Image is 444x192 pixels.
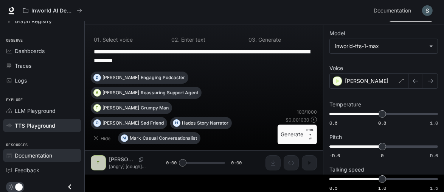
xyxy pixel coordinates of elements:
[329,185,337,191] span: 0.5
[329,167,364,172] p: Talking speed
[91,87,202,99] button: A[PERSON_NAME]Reassuring Support Agent
[422,5,433,16] img: User avatar
[15,151,52,159] span: Documentation
[345,77,388,85] p: [PERSON_NAME]
[374,6,411,16] span: Documentation
[94,37,101,42] p: 0 1 .
[173,117,180,129] div: H
[94,87,101,99] div: A
[430,185,438,191] span: 1.5
[94,117,101,129] div: O
[182,121,196,125] p: Hades
[94,72,101,84] div: D
[378,120,386,126] span: 0.8
[329,152,340,159] span: -5.0
[15,107,56,115] span: LLM Playground
[3,164,81,177] a: Feedback
[121,132,128,144] div: M
[15,47,45,55] span: Dashboards
[141,106,169,110] p: Grumpy Man
[306,128,314,137] p: CTRL +
[3,119,81,132] a: TTS Playground
[3,59,81,72] a: Traces
[94,102,101,114] div: T
[180,37,205,42] p: Enter text
[91,117,167,129] button: O[PERSON_NAME]Sad Friend
[3,44,81,58] a: Dashboards
[257,37,281,42] p: Generate
[378,185,386,191] span: 1.0
[102,106,139,110] p: [PERSON_NAME]
[420,3,435,18] button: User avatar
[20,3,85,18] button: All workspaces
[101,37,133,42] p: Select voice
[91,132,115,144] button: Hide
[141,121,164,125] p: Sad Friend
[330,39,438,53] div: inworld-tts-1-max
[15,122,55,130] span: TTS Playground
[306,128,314,141] p: ⏎
[3,74,81,87] a: Logs
[329,134,342,140] p: Pitch
[15,62,31,70] span: Traces
[141,75,185,80] p: Engaging Podcaster
[430,120,438,126] span: 1.0
[329,31,345,36] p: Model
[3,149,81,162] a: Documentation
[335,42,425,50] div: inworld-tts-1-max
[430,152,438,159] span: 5.0
[170,117,232,129] button: HHadesStory Narrator
[141,91,198,95] p: Reassuring Support Agent
[31,8,74,14] p: Inworld AI Demos
[91,72,188,84] button: D[PERSON_NAME]Engaging Podcaster
[197,121,228,125] p: Story Narrator
[171,37,180,42] p: 0 2 .
[329,102,361,107] p: Temperature
[143,136,197,140] p: Casual Conversationalist
[130,136,141,140] p: Mark
[278,125,317,144] button: GenerateCTRL +⏎
[91,102,172,114] button: T[PERSON_NAME]Grumpy Man
[371,3,417,18] a: Documentation
[3,14,81,28] a: Graph Registry
[102,91,139,95] p: [PERSON_NAME]
[15,166,39,174] span: Feedback
[381,152,383,159] span: 0
[118,132,200,144] button: MMarkCasual Conversationalist
[15,76,27,84] span: Logs
[102,121,139,125] p: [PERSON_NAME]
[15,17,52,25] span: Graph Registry
[329,120,337,126] span: 0.6
[3,104,81,117] a: LLM Playground
[248,37,257,42] p: 0 3 .
[102,75,139,80] p: [PERSON_NAME]
[329,66,343,71] p: Voice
